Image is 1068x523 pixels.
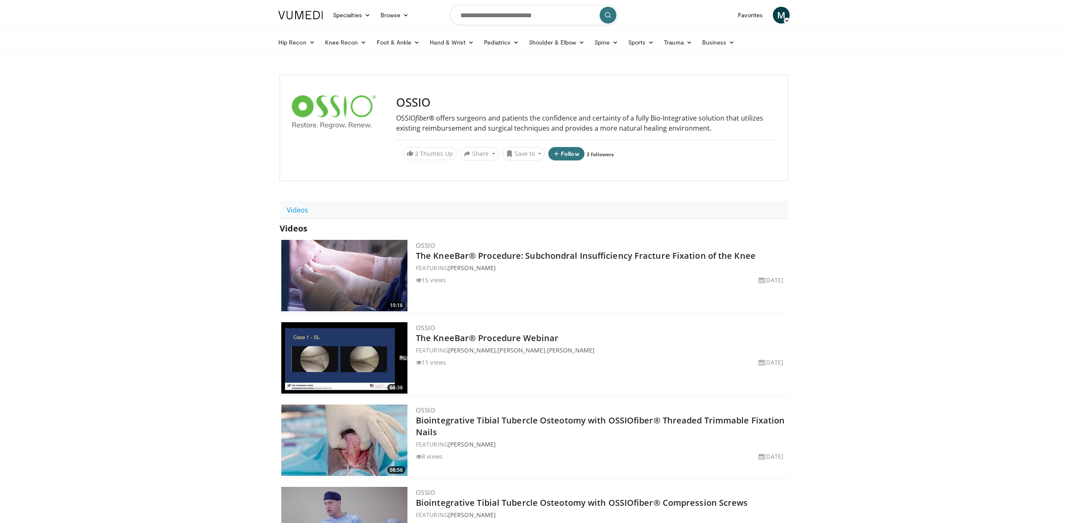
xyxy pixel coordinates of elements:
a: [PERSON_NAME] [448,440,496,448]
a: The KneeBar® Procedure Webinar [416,332,558,344]
span: 2 [415,150,418,158]
a: [PERSON_NAME] [497,346,545,354]
a: Biointegrative Tibial Tubercle Osteotomy with OSSIOfiber® Threaded Trimmable Fixation Nails [416,415,785,438]
img: VuMedi Logo [278,11,323,19]
li: 11 views [416,358,446,367]
span: 66:38 [387,384,405,392]
a: OSSIO [416,488,435,497]
a: Foot & Ankle [372,34,425,51]
a: Pediatrics [479,34,524,51]
span: Videos [280,223,307,234]
a: [PERSON_NAME] [448,264,496,272]
a: [PERSON_NAME] [547,346,595,354]
img: c7fa0e63-843a-41fb-b12c-ba711dda1bcc.300x170_q85_crop-smart_upscale.jpg [281,240,407,311]
a: M [773,7,790,24]
a: The KneeBar® Procedure: Subchondral Insufficiency Fracture Fixation of the Knee [416,250,756,261]
span: 10:16 [387,302,405,309]
img: 14934b67-7d06-479f-8b24-1e3c477188f5.300x170_q85_crop-smart_upscale.jpg [281,405,407,476]
span: 08:50 [387,466,405,474]
img: fc62288f-2adf-48f5-a98b-740dd39a21f3.300x170_q85_crop-smart_upscale.jpg [281,322,407,394]
li: [DATE] [759,452,783,461]
a: Biointegrative Tibial Tubercle Osteotomy with OSSIOfiber® Compression Screws [416,497,748,508]
a: Hip Recon [273,34,320,51]
a: Trauma [659,34,697,51]
a: Shoulder & Elbow [524,34,590,51]
a: Business [697,34,740,51]
div: FEATURING [416,263,787,272]
a: OSSIO [416,241,435,250]
a: Browse [375,7,414,24]
a: Knee Recon [320,34,372,51]
a: [PERSON_NAME] [448,511,496,519]
a: [PERSON_NAME] [448,346,496,354]
a: 66:38 [281,322,407,394]
li: 15 views [416,276,446,284]
li: 8 views [416,452,443,461]
h3: OSSIO [396,95,776,110]
button: Save to [502,147,545,160]
input: Search topics, interventions [450,5,618,25]
a: Videos [280,201,315,219]
a: Spine [590,34,623,51]
a: Favorites [733,7,768,24]
a: OSSIO [416,406,435,414]
li: [DATE] [759,358,783,367]
li: [DATE] [759,276,783,284]
em: fiber [415,113,429,123]
div: FEATURING [416,440,787,449]
a: Specialties [328,7,375,24]
a: 2 Thumbs Up [403,147,457,160]
a: OSSIO [416,323,435,332]
a: 08:50 [281,405,407,476]
a: 10:16 [281,240,407,311]
a: Sports [623,34,659,51]
a: 3 followers [587,151,614,158]
button: Follow [548,147,584,160]
div: FEATURING [416,510,787,519]
p: OSSIO ® offers surgeons and patients the confidence and certainty of a fully Bio-Integrative solu... [396,113,776,133]
div: FEATURING , , [416,346,787,355]
button: Share [460,147,499,160]
a: Hand & Wrist [425,34,479,51]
